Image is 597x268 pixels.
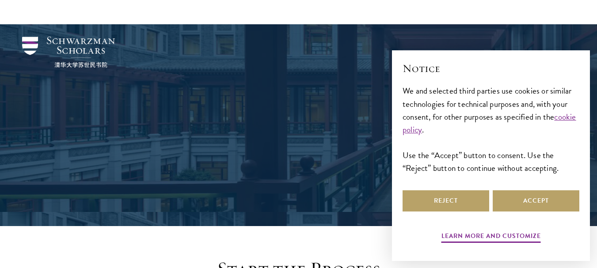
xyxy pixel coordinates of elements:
[403,190,489,211] button: Reject
[441,230,541,244] button: Learn more and customize
[22,37,115,68] img: Schwarzman Scholars
[403,84,579,174] div: We and selected third parties use cookies or similar technologies for technical purposes and, wit...
[403,110,576,136] a: cookie policy
[403,61,579,76] h2: Notice
[493,190,579,211] button: Accept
